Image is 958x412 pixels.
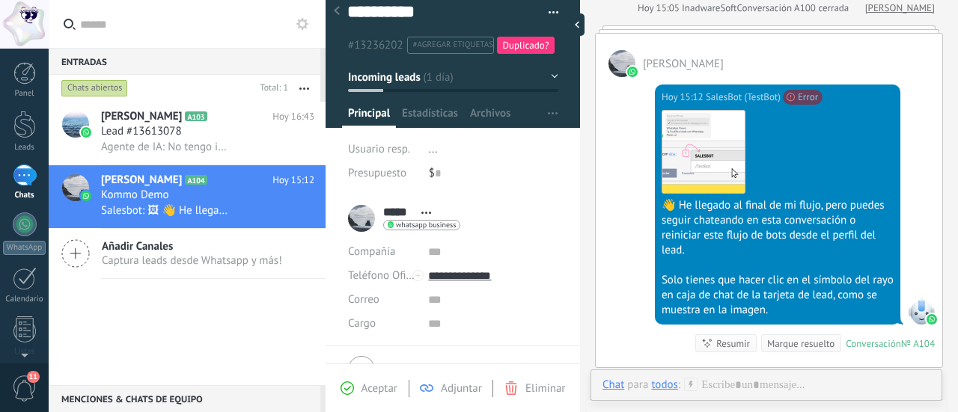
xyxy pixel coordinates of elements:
[662,273,894,318] div: Solo tienes que hacer clic en el símbolo del rayo en caja de chat de la tarjeta de lead, como se ...
[49,165,326,228] a: avataricon[PERSON_NAME]A104Hoy 15:12Kommo DemoSalesbot: 🖼 👋 He llegado al final de mi flujo, pero...
[3,295,46,304] div: Calendario
[570,13,585,36] div: Ocultar
[348,292,379,307] span: Correo
[413,40,493,50] span: #agregar etiquetas
[348,106,390,128] span: Principal
[185,175,207,185] span: A104
[288,75,320,102] button: Más
[662,198,894,258] div: 👋 He llegado al final de mi flujo, pero puedes seguir chateando en esta conversación o reiniciar ...
[49,385,320,412] div: Menciones & Chats de equipo
[81,127,91,138] img: icon
[627,67,638,77] img: waba.svg
[608,50,635,77] span: Aaron
[49,102,326,165] a: avataricon[PERSON_NAME]A103Hoy 16:43Lead #13613078Agente de IA: No tengo información específica s...
[706,90,781,105] span: SalesBot (TestBot)
[402,106,458,128] span: Estadísticas
[927,314,937,325] img: waba.svg
[662,90,706,105] div: Hoy 15:12
[651,378,677,391] div: todos
[736,1,849,16] div: Conversación A100 cerrada
[348,38,403,52] span: #13236202
[865,1,935,16] a: [PERSON_NAME]
[348,240,417,264] div: Compañía
[101,188,169,203] span: Kommo Demo
[3,89,46,99] div: Panel
[908,298,935,325] span: SalesBot
[429,142,438,156] span: ...
[348,162,418,185] div: Presupuesto
[643,57,724,71] span: Aaron
[49,48,320,75] div: Entradas
[27,371,40,383] span: 11
[102,253,282,268] span: Captura leads desde Whatsapp y más!
[638,1,682,16] div: Hoy 15:05
[254,81,288,96] div: Total: 1
[348,312,417,336] div: Cargo
[272,173,314,188] span: Hoy 15:12
[348,166,406,180] span: Presupuesto
[901,337,935,350] div: № A104
[716,336,750,351] div: Resumir
[272,109,314,124] span: Hoy 16:43
[101,109,182,124] span: [PERSON_NAME]
[396,221,456,229] span: whatsapp business
[441,381,482,396] span: Adjuntar
[429,162,558,185] div: $
[503,39,549,52] span: Duplicado?
[348,318,376,329] span: Cargo
[783,90,823,105] span: Error
[102,239,282,253] span: Añadir Canales
[678,378,680,393] span: :
[361,381,397,396] span: Aceptar
[470,106,510,128] span: Archivos
[101,203,232,218] span: Salesbot: 🖼 👋 He llegado al final de mi flujo, pero puedes seguir chateando en esta conversación ...
[348,268,426,283] span: Teléfono Oficina
[525,381,565,396] span: Eliminar
[81,191,91,201] img: icon
[682,1,736,14] span: InadwareSoft
[627,378,648,393] span: para
[348,142,410,156] span: Usuario resp.
[61,79,128,97] div: Chats abiertos
[101,140,232,154] span: Agente de IA: No tengo información específica sobre los precios de Syslabs Plus en este momento. ...
[185,111,207,121] span: A103
[101,173,182,188] span: [PERSON_NAME]
[348,288,379,312] button: Correo
[3,191,46,200] div: Chats
[101,124,182,139] span: Lead #13613078
[348,138,418,162] div: Usuario resp.
[3,143,46,153] div: Leads
[767,336,835,351] div: Marque resuelto
[348,264,417,288] button: Teléfono Oficina
[846,337,901,350] div: Conversación
[3,241,46,255] div: WhatsApp
[662,111,745,193] img: 4927480c-1d16-4f70-9e5a-027b32d25e09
